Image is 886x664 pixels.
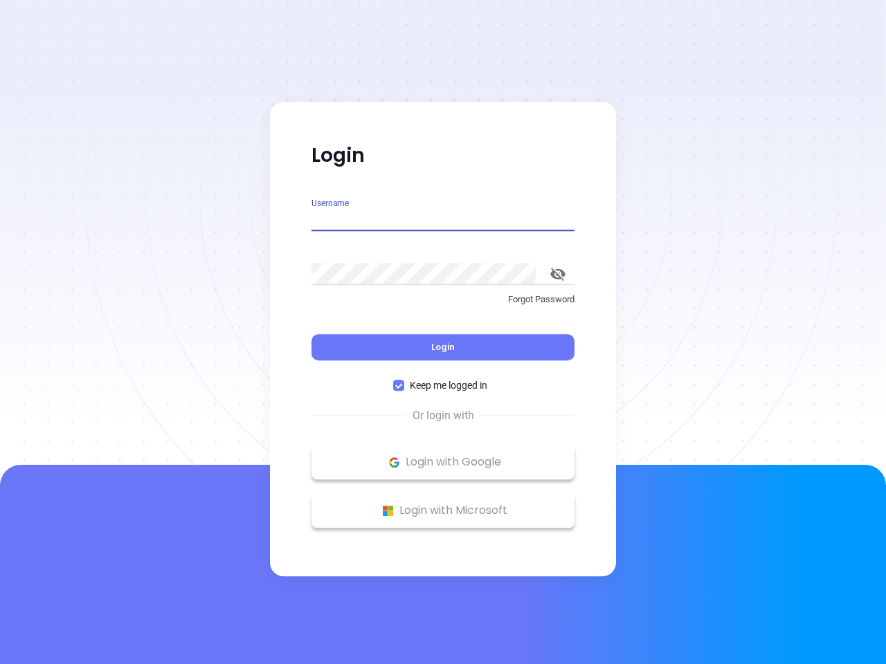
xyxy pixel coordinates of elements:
[311,199,349,207] label: Username
[318,500,568,521] p: Login with Microsoft
[311,445,575,479] button: Google Logo Login with Google
[318,452,568,472] p: Login with Google
[386,454,403,471] img: Google Logo
[311,293,575,317] a: Forgot Password
[431,341,455,353] span: Login
[379,502,397,519] img: Microsoft Logo
[311,143,575,168] p: Login
[311,293,575,306] p: Forgot Password
[311,334,575,360] button: Login
[541,257,575,290] button: toggle password visibility
[311,493,575,528] button: Microsoft Logo Login with Microsoft
[404,378,493,393] span: Keep me logged in
[406,407,481,424] span: Or login with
